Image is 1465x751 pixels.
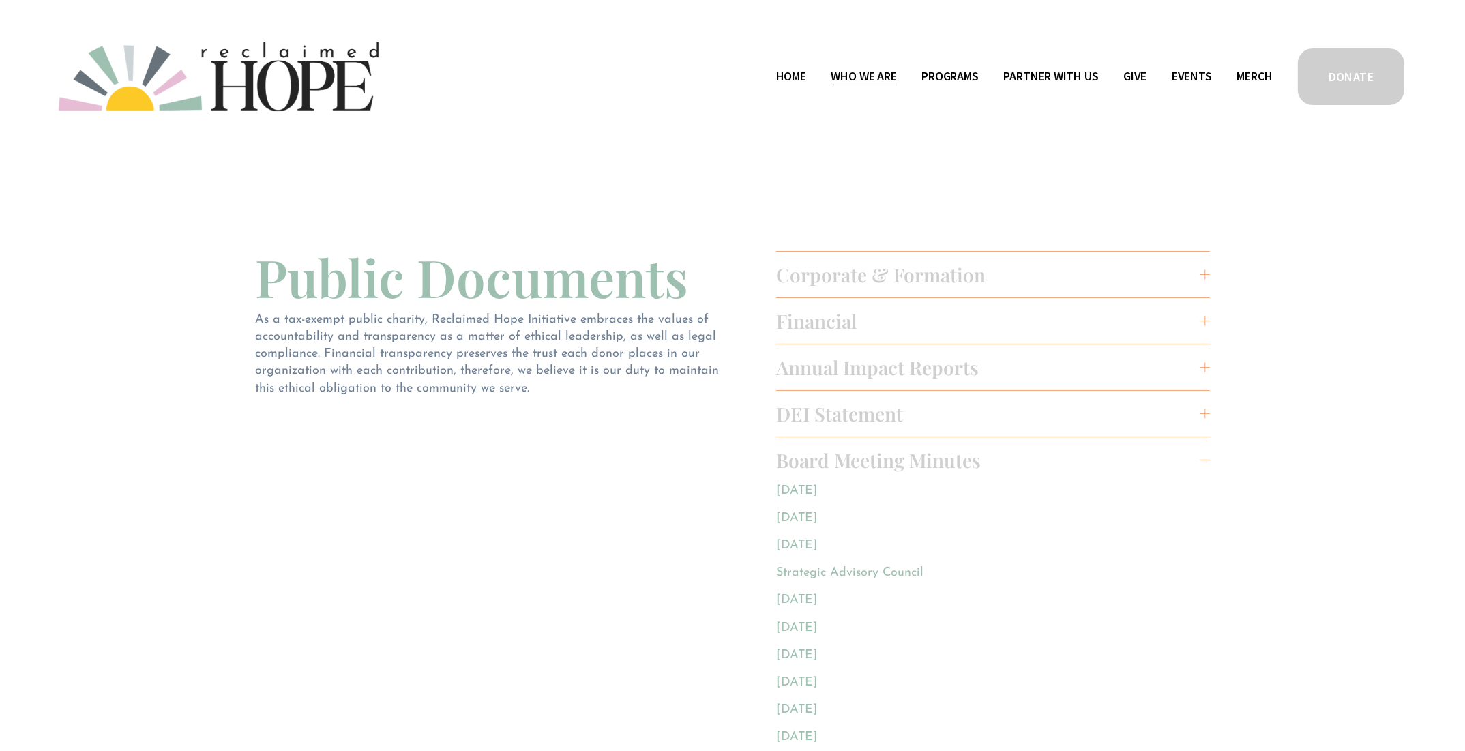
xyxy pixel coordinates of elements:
span: Annual Impact Reports [776,355,1200,380]
a: [DATE] [776,594,818,606]
a: folder dropdown [1003,66,1098,88]
a: Home [776,66,806,88]
a: folder dropdown [831,66,897,88]
button: Annual Impact Reports [776,344,1210,390]
a: folder dropdown [921,66,979,88]
a: Give [1123,66,1146,88]
a: [DATE] [776,731,818,743]
a: [DATE] [776,512,818,525]
button: Financial [776,298,1210,344]
a: [DATE] [776,704,818,716]
a: Merch [1237,66,1272,88]
button: DEI Statement [776,391,1210,437]
a: [DATE] [776,677,818,689]
span: Corporate & Formation [776,262,1200,287]
span: Board Meeting Minutes [776,447,1200,473]
span: As a tax-exempt public charity, Reclaimed Hope Initiative embraces the values of accountability a... [255,314,723,395]
span: Who We Are [831,67,897,87]
span: Programs [921,67,979,87]
button: Corporate & Formation [776,252,1210,297]
a: [DATE] [776,649,818,662]
span: Financial [776,308,1200,334]
a: DONATE [1296,46,1406,107]
a: [DATE] [776,540,818,552]
a: [DATE] [776,622,818,634]
span: Partner With Us [1003,67,1098,87]
span: DEI Statement [776,401,1200,426]
button: Board Meeting Minutes [776,437,1210,483]
span: Public Documents [255,242,688,311]
a: Events [1172,66,1212,88]
a: Strategic Advisory Council [776,567,923,579]
a: [DATE] [776,485,818,497]
img: Reclaimed Hope Initiative [59,42,379,111]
